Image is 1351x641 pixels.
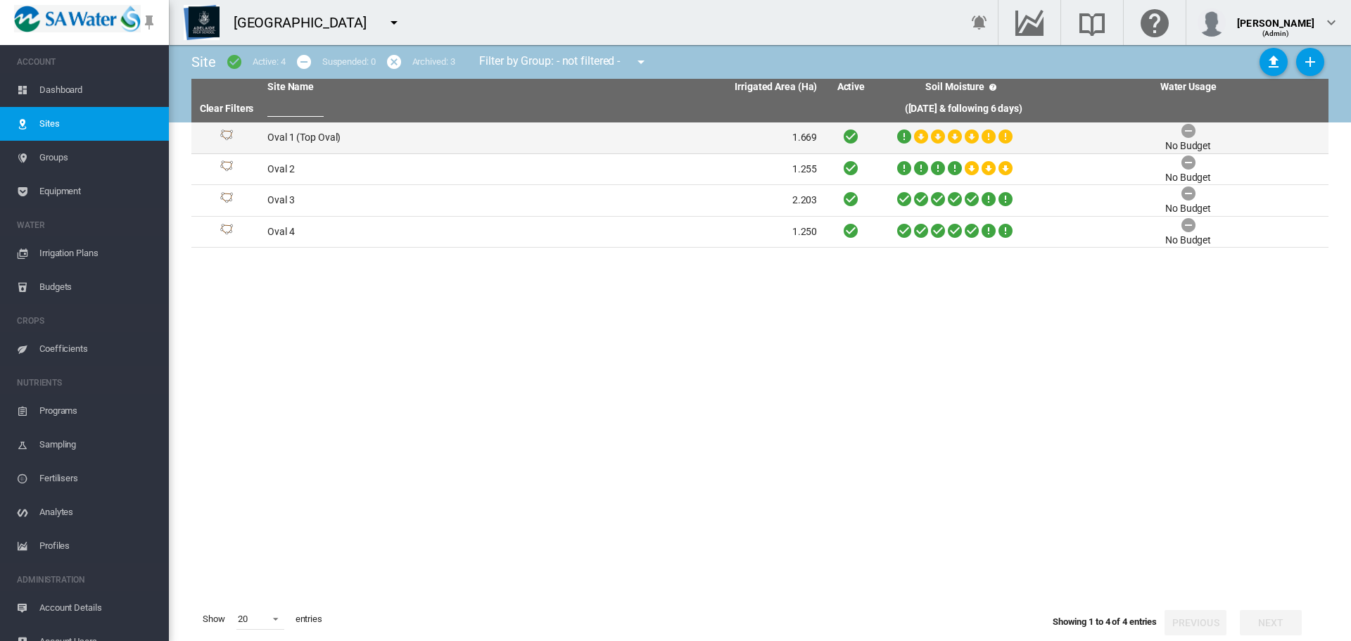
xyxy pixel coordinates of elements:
[191,53,216,70] span: Site
[218,160,235,177] img: 1.svg
[262,185,543,216] td: Oval 3
[218,129,235,146] img: 1.svg
[543,122,823,153] td: 1.669
[14,5,141,32] img: SA_Water_LOGO.png
[39,141,158,174] span: Groups
[543,154,823,185] td: 1.255
[296,53,312,70] md-icon: icon-minus-circle
[197,224,256,241] div: Site Id: 7177
[39,394,158,428] span: Programs
[253,56,286,68] div: Active: 4
[1323,14,1340,31] md-icon: icon-chevron-down
[39,270,158,304] span: Budgets
[543,217,823,248] td: 1.250
[191,217,1328,248] tr: Site Id: 7177 Oval 4 1.250 No Budget
[184,5,220,40] img: Z
[39,332,158,366] span: Coefficients
[234,13,379,32] div: [GEOGRAPHIC_DATA]
[1198,8,1226,37] img: profile.jpg
[262,122,543,153] td: Oval 1 (Top Oval)
[543,79,823,96] th: Irrigated Area (Ha)
[469,48,659,76] div: Filter by Group: - not filtered -
[386,53,402,70] md-icon: icon-cancel
[197,192,256,209] div: Site Id: 7176
[39,174,158,208] span: Equipment
[226,53,243,70] md-icon: icon-checkbox-marked-circle
[17,214,158,236] span: WATER
[984,79,1001,96] md-icon: icon-help-circle
[412,56,455,68] div: Archived: 3
[197,160,256,177] div: Site Id: 7174
[879,79,1048,96] th: Soil Moisture
[627,48,655,76] button: icon-menu-down
[879,96,1048,122] th: ([DATE] & following 6 days)
[1302,53,1319,70] md-icon: icon-plus
[1240,610,1302,635] button: Next
[262,154,543,185] td: Oval 2
[965,8,994,37] button: icon-bell-ring
[1165,610,1226,635] button: Previous
[262,217,543,248] td: Oval 4
[39,73,158,107] span: Dashboard
[1138,14,1172,31] md-icon: Click here for help
[17,569,158,591] span: ADMINISTRATION
[218,224,235,241] img: 1.svg
[380,8,408,37] button: icon-menu-down
[39,462,158,495] span: Fertilisers
[1165,171,1211,185] div: No Budget
[386,14,402,31] md-icon: icon-menu-down
[1237,11,1314,25] div: [PERSON_NAME]
[17,51,158,73] span: ACCOUNT
[1075,14,1109,31] md-icon: Search the knowledge base
[262,79,543,96] th: Site Name
[1048,79,1328,96] th: Water Usage
[633,53,649,70] md-icon: icon-menu-down
[39,495,158,529] span: Analytes
[39,428,158,462] span: Sampling
[218,192,235,209] img: 1.svg
[290,607,328,631] span: entries
[1165,139,1211,153] div: No Budget
[39,591,158,625] span: Account Details
[1165,234,1211,248] div: No Budget
[1013,14,1046,31] md-icon: Go to the Data Hub
[200,103,254,114] a: Clear Filters
[191,122,1328,154] tr: Site Id: 404 Oval 1 (Top Oval) 1.669 No Budget
[1262,30,1290,37] span: (Admin)
[1296,48,1324,76] button: Add New Site, define start date
[1260,48,1288,76] button: Sites Bulk Import
[17,372,158,394] span: NUTRIENTS
[238,614,248,624] div: 20
[322,56,376,68] div: Suspended: 0
[1265,53,1282,70] md-icon: icon-upload
[191,185,1328,217] tr: Site Id: 7176 Oval 3 2.203 No Budget
[39,236,158,270] span: Irrigation Plans
[191,154,1328,186] tr: Site Id: 7174 Oval 2 1.255 No Budget
[1053,616,1157,627] span: Showing 1 to 4 of 4 entries
[971,14,988,31] md-icon: icon-bell-ring
[543,185,823,216] td: 2.203
[141,14,158,31] md-icon: icon-pin
[197,129,256,146] div: Site Id: 404
[197,607,231,631] span: Show
[39,107,158,141] span: Sites
[39,529,158,563] span: Profiles
[823,79,879,96] th: Active
[17,310,158,332] span: CROPS
[1165,202,1211,216] div: No Budget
